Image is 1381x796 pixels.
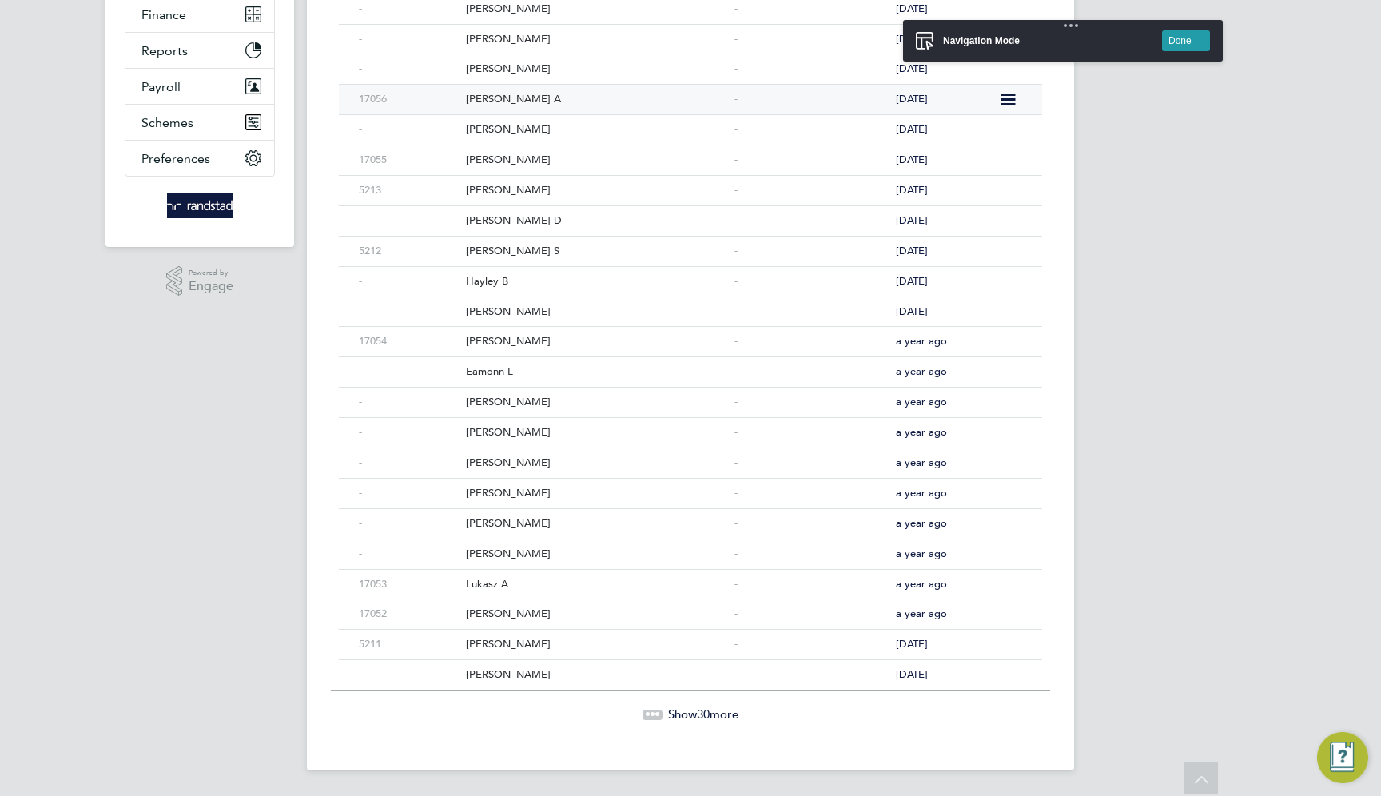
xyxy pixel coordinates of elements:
[896,364,947,378] span: a year ago
[355,175,1026,189] a: 5213[PERSON_NAME]-[DATE]
[141,151,210,166] span: Preferences
[355,85,462,114] div: 17056
[355,297,1026,310] a: -[PERSON_NAME]-[DATE]
[730,237,892,266] div: -
[730,115,892,145] div: -
[355,357,462,387] div: -
[141,43,188,58] span: Reports
[355,599,1026,612] a: 17052[PERSON_NAME]-a year ago
[730,327,892,356] div: -
[355,508,1026,522] a: -[PERSON_NAME]-a year ago
[125,33,274,68] button: Reports
[462,509,730,539] div: [PERSON_NAME]
[462,297,730,327] div: [PERSON_NAME]
[730,630,892,659] div: -
[462,660,730,690] div: [PERSON_NAME]
[730,357,892,387] div: -
[730,479,892,508] div: -
[896,607,947,620] span: a year ago
[355,660,462,690] div: -
[730,509,892,539] div: -
[355,599,462,629] div: 17052
[896,32,928,46] span: [DATE]
[896,456,947,469] span: a year ago
[355,478,1026,492] a: -[PERSON_NAME]-a year ago
[730,54,892,84] div: -
[355,569,1026,583] a: 17053Lukasz A-a year ago
[355,539,462,569] div: -
[730,85,892,114] div: -
[355,236,1026,249] a: 5212[PERSON_NAME] S-[DATE]
[355,417,1026,431] a: -[PERSON_NAME]-a year ago
[355,115,462,145] div: -
[141,7,186,22] span: Finance
[189,266,233,280] span: Powered by
[1162,30,1210,51] button: Done
[355,448,462,478] div: -
[141,79,181,94] span: Payroll
[730,25,892,54] div: -
[896,334,947,348] span: a year ago
[896,213,928,227] span: [DATE]
[462,267,730,297] div: Hayley B
[896,486,947,499] span: a year ago
[896,62,928,75] span: [DATE]
[896,274,928,288] span: [DATE]
[730,176,892,205] div: -
[462,206,730,236] div: [PERSON_NAME] D
[896,122,928,136] span: [DATE]
[896,92,928,105] span: [DATE]
[730,448,892,478] div: -
[355,25,462,54] div: -
[730,297,892,327] div: -
[462,479,730,508] div: [PERSON_NAME]
[668,706,738,722] span: Show more
[355,84,999,98] a: 17056[PERSON_NAME] A-[DATE]
[730,570,892,599] div: -
[355,418,462,448] div: -
[355,630,462,659] div: 5211
[355,509,462,539] div: -
[462,448,730,478] div: [PERSON_NAME]
[355,570,462,599] div: 17053
[355,327,462,356] div: 17054
[462,630,730,659] div: [PERSON_NAME]
[896,153,928,166] span: [DATE]
[462,176,730,205] div: [PERSON_NAME]
[462,388,730,417] div: [PERSON_NAME]
[125,69,274,104] button: Payroll
[355,176,462,205] div: 5213
[730,418,892,448] div: -
[125,193,275,218] a: Go to home page
[189,280,233,293] span: Engage
[355,448,1026,461] a: -[PERSON_NAME]-a year ago
[355,297,462,327] div: -
[462,539,730,569] div: [PERSON_NAME]
[355,266,1026,280] a: -Hayley B-[DATE]
[462,327,730,356] div: [PERSON_NAME]
[730,599,892,629] div: -
[462,237,730,266] div: [PERSON_NAME] S
[355,205,1026,219] a: -[PERSON_NAME] D-[DATE]
[355,387,1026,400] a: -[PERSON_NAME]-a year ago
[730,660,892,690] div: -
[1317,732,1368,783] button: Engage Resource Center
[355,54,1026,67] a: -[PERSON_NAME]-[DATE]
[355,629,1026,643] a: 5211[PERSON_NAME]-[DATE]
[355,479,462,508] div: -
[462,145,730,175] div: [PERSON_NAME]
[896,667,928,681] span: [DATE]
[730,145,892,175] div: -
[355,206,462,236] div: -
[462,599,730,629] div: [PERSON_NAME]
[730,539,892,569] div: -
[355,659,1026,673] a: -[PERSON_NAME]-[DATE]
[125,141,274,176] button: Preferences
[355,145,1026,158] a: 17055[PERSON_NAME]-[DATE]
[355,539,1026,552] a: -[PERSON_NAME]-a year ago
[730,267,892,297] div: -
[355,145,462,175] div: 17055
[730,206,892,236] div: -
[125,105,274,140] button: Schemes
[462,85,730,114] div: [PERSON_NAME] A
